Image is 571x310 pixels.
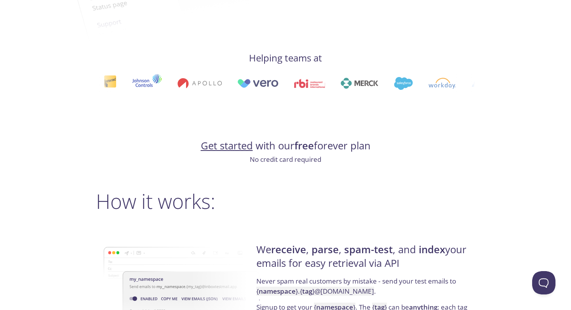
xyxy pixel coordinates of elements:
strong: parse [312,243,339,256]
strong: receive [271,243,306,256]
strong: tag [302,287,312,296]
strong: index [419,243,445,256]
p: Never spam real customers by mistake - send your test emails to . [256,276,473,302]
img: merck [340,78,378,89]
iframe: Help Scout Beacon - Open [532,271,555,294]
img: workday [428,78,455,89]
p: No credit card required [96,154,475,165]
h4: We , , , and your emails for easy retrieval via API [256,243,473,276]
h4: with our forever plan [96,139,475,152]
img: apollo [177,78,221,89]
h4: Helping teams at [96,52,475,64]
code: { } . { } @[DOMAIN_NAME] [256,287,374,296]
img: rbi [293,79,325,88]
img: interac [103,75,116,92]
img: vero [237,79,278,88]
a: Get started [201,139,253,152]
strong: namespace [259,287,296,296]
img: salesforce [393,77,412,90]
strong: spam-test [344,243,393,256]
strong: free [294,139,314,152]
h2: How it works: [96,189,475,213]
img: johnsoncontrols [131,74,161,93]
